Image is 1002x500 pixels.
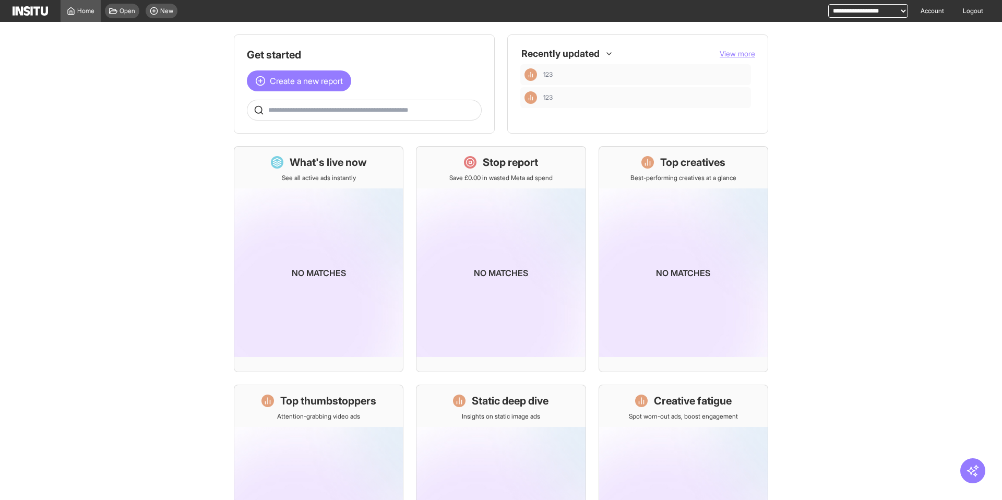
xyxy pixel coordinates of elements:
button: Create a new report [247,70,351,91]
button: View more [720,49,755,59]
span: 123 [543,70,747,79]
div: Insights [524,91,537,104]
a: Stop reportSave £0.00 in wasted Meta ad spendNo matches [416,146,586,372]
p: No matches [292,267,346,279]
h1: Get started [247,47,482,62]
p: Save £0.00 in wasted Meta ad spend [449,174,553,182]
span: New [160,7,173,15]
span: View more [720,49,755,58]
img: Logo [13,6,48,16]
p: Attention-grabbing video ads [277,412,360,421]
span: Home [77,7,94,15]
p: Insights on static image ads [462,412,540,421]
span: 123 [543,93,747,102]
h1: Stop report [483,155,538,170]
a: Top creativesBest-performing creatives at a glanceNo matches [599,146,768,372]
span: 123 [543,93,553,102]
h1: Top creatives [660,155,725,170]
img: coming-soon-gradient_kfitwp.png [234,188,403,357]
p: No matches [474,267,528,279]
span: Create a new report [270,75,343,87]
a: What's live nowSee all active ads instantlyNo matches [234,146,403,372]
p: Best-performing creatives at a glance [630,174,736,182]
span: Open [120,7,135,15]
h1: What's live now [290,155,367,170]
img: coming-soon-gradient_kfitwp.png [416,188,585,357]
p: No matches [656,267,710,279]
span: 123 [543,70,553,79]
h1: Top thumbstoppers [280,394,376,408]
p: See all active ads instantly [282,174,356,182]
div: Insights [524,68,537,81]
img: coming-soon-gradient_kfitwp.png [599,188,768,357]
h1: Static deep dive [472,394,548,408]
